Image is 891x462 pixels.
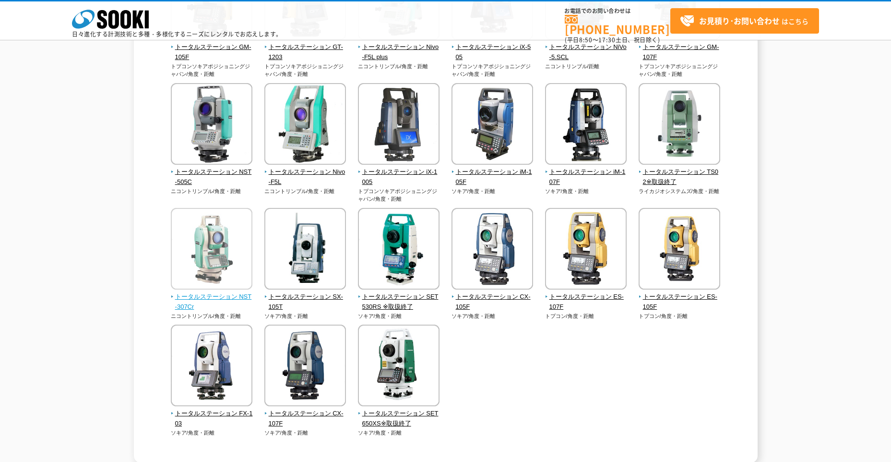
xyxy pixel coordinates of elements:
span: トータルステーション NST-505C [171,167,253,187]
span: トータルステーション GM-105F [171,42,253,62]
p: ソキア/角度・距離 [545,187,627,195]
a: トータルステーション SX-105T [264,283,346,312]
a: トータルステーション NST-505C [171,158,253,187]
img: トータルステーション Nivo-F5L [264,83,346,167]
p: ソキア/角度・距離 [358,429,440,437]
p: 日々進化する計測技術と多種・多様化するニーズにレンタルでお応えします。 [72,31,282,37]
span: トータルステーション GM-107F [639,42,721,62]
span: トータルステーション GT-1203 [264,42,346,62]
span: トータルステーション TS02※取扱終了 [639,167,721,187]
a: トータルステーション iM-105F [451,158,534,187]
p: トプコンソキアポジショニングジャパン/角度・距離 [451,62,534,78]
img: トータルステーション FX-103 [171,325,252,409]
a: トータルステーション ES-105F [639,283,721,312]
span: トータルステーション CX-105F [451,292,534,312]
a: トータルステーション Nivo-F5L plus [358,33,440,62]
img: トータルステーション NST-307Cr [171,208,252,292]
img: トータルステーション CX-105F [451,208,533,292]
span: トータルステーション NiVo-5.SCL [545,42,627,62]
span: 17:30 [598,36,616,44]
img: トータルステーション iM-107F [545,83,627,167]
p: トプコンソキアポジショニングジャパン/角度・距離 [639,62,721,78]
p: トプコンソキアポジショニングジャパン/角度・距離 [264,62,346,78]
span: トータルステーション Nivo-F5L plus [358,42,440,62]
span: トータルステーション ES-107F [545,292,627,312]
p: ニコントリンブル/角度・距離 [264,187,346,195]
span: トータルステーション iX-1005 [358,167,440,187]
span: トータルステーション SET530RS ※取扱終了 [358,292,440,312]
a: トータルステーション GM-107F [639,33,721,62]
span: トータルステーション SET650XS※取扱終了 [358,409,440,429]
a: トータルステーション SET650XS※取扱終了 [358,400,440,428]
a: トータルステーション iM-107F [545,158,627,187]
p: ソキア/角度・距離 [264,312,346,320]
a: トータルステーション SET530RS ※取扱終了 [358,283,440,312]
img: トータルステーション SET530RS ※取扱終了 [358,208,440,292]
span: トータルステーション CX-107F [264,409,346,429]
strong: お見積り･お問い合わせ [699,15,780,26]
p: ソキア/角度・距離 [264,429,346,437]
img: トータルステーション iM-105F [451,83,533,167]
span: トータルステーション iM-107F [545,167,627,187]
a: トータルステーション ES-107F [545,283,627,312]
a: トータルステーション CX-107F [264,400,346,428]
a: お見積り･お問い合わせはこちら [670,8,819,34]
span: トータルステーション NST-307Cr [171,292,253,312]
a: トータルステーション GT-1203 [264,33,346,62]
p: トプコンソキアポジショニングジャパン/角度・距離 [358,187,440,203]
span: トータルステーション FX-103 [171,409,253,429]
img: トータルステーション TS02※取扱終了 [639,83,720,167]
a: トータルステーション GM-105F [171,33,253,62]
span: お電話でのお問い合わせは [565,8,670,14]
p: トプコン/角度・距離 [545,312,627,320]
span: トータルステーション iX-505 [451,42,534,62]
p: ソキア/角度・距離 [171,429,253,437]
p: トプコン/角度・距離 [639,312,721,320]
a: トータルステーション CX-105F [451,283,534,312]
img: トータルステーション SET650XS※取扱終了 [358,325,440,409]
a: トータルステーション iX-505 [451,33,534,62]
p: ニコントリンブル/角度・距離 [171,187,253,195]
p: トプコンソキアポジショニングジャパン/角度・距離 [171,62,253,78]
p: ニコントリンブル/距離 [545,62,627,71]
img: トータルステーション SX-105T [264,208,346,292]
a: トータルステーション TS02※取扱終了 [639,158,721,187]
p: ニコントリンブル/角度・距離 [358,62,440,71]
span: はこちら [680,14,808,28]
img: トータルステーション ES-107F [545,208,627,292]
a: トータルステーション NST-307Cr [171,283,253,312]
p: ソキア/角度・距離 [451,187,534,195]
span: (平日 ～ 土日、祝日除く) [565,36,660,44]
span: トータルステーション ES-105F [639,292,721,312]
a: トータルステーション Nivo-F5L [264,158,346,187]
a: トータルステーション iX-1005 [358,158,440,187]
a: [PHONE_NUMBER] [565,15,670,35]
img: トータルステーション ES-105F [639,208,720,292]
img: トータルステーション CX-107F [264,325,346,409]
span: トータルステーション SX-105T [264,292,346,312]
span: トータルステーション iM-105F [451,167,534,187]
span: トータルステーション Nivo-F5L [264,167,346,187]
img: トータルステーション NST-505C [171,83,252,167]
p: ソキア/角度・距離 [451,312,534,320]
span: 8:50 [579,36,593,44]
img: トータルステーション iX-1005 [358,83,440,167]
p: ニコントリンブル/角度・距離 [171,312,253,320]
p: ソキア/角度・距離 [358,312,440,320]
a: トータルステーション FX-103 [171,400,253,428]
p: ライカジオシステムズ/角度・距離 [639,187,721,195]
a: トータルステーション NiVo-5.SCL [545,33,627,62]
